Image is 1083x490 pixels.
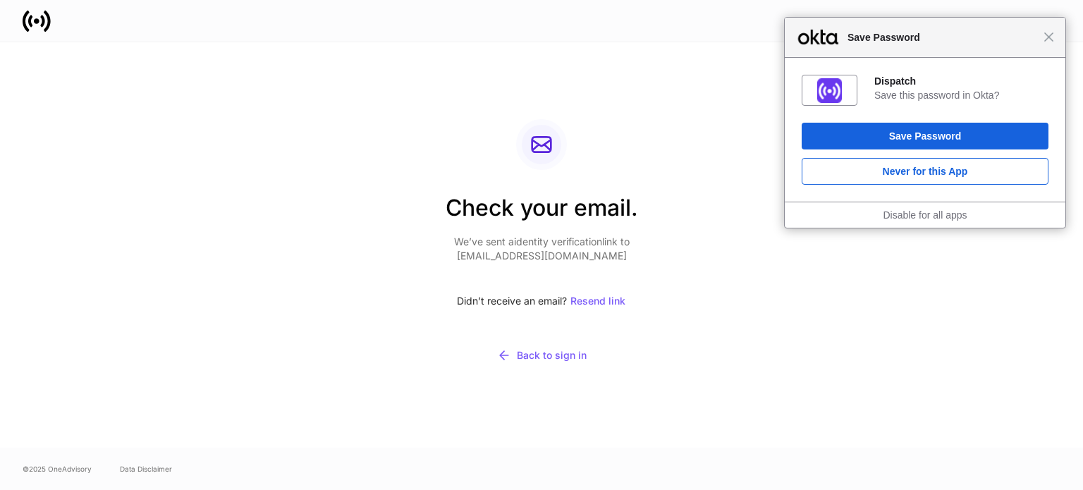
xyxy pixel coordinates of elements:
div: Dispatch [874,75,1048,87]
div: Back to sign in [497,348,587,362]
a: Disable for all apps [883,209,967,221]
div: Resend link [570,296,625,306]
span: © 2025 OneAdvisory [23,463,92,474]
button: Resend link [570,286,626,317]
img: IoaI0QAAAAZJREFUAwDpn500DgGa8wAAAABJRU5ErkJggg== [817,78,842,103]
button: Save Password [802,123,1048,149]
span: Save Password [840,29,1044,46]
button: Back to sign in [446,339,638,372]
div: Didn’t receive an email? [446,286,638,317]
h2: Check your email. [446,192,638,235]
div: Save this password in Okta? [874,89,1048,102]
a: Data Disclaimer [120,463,172,474]
p: We’ve sent a identity verification link to [EMAIL_ADDRESS][DOMAIN_NAME] [446,235,638,263]
button: Never for this App [802,158,1048,185]
span: Close [1044,32,1054,42]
